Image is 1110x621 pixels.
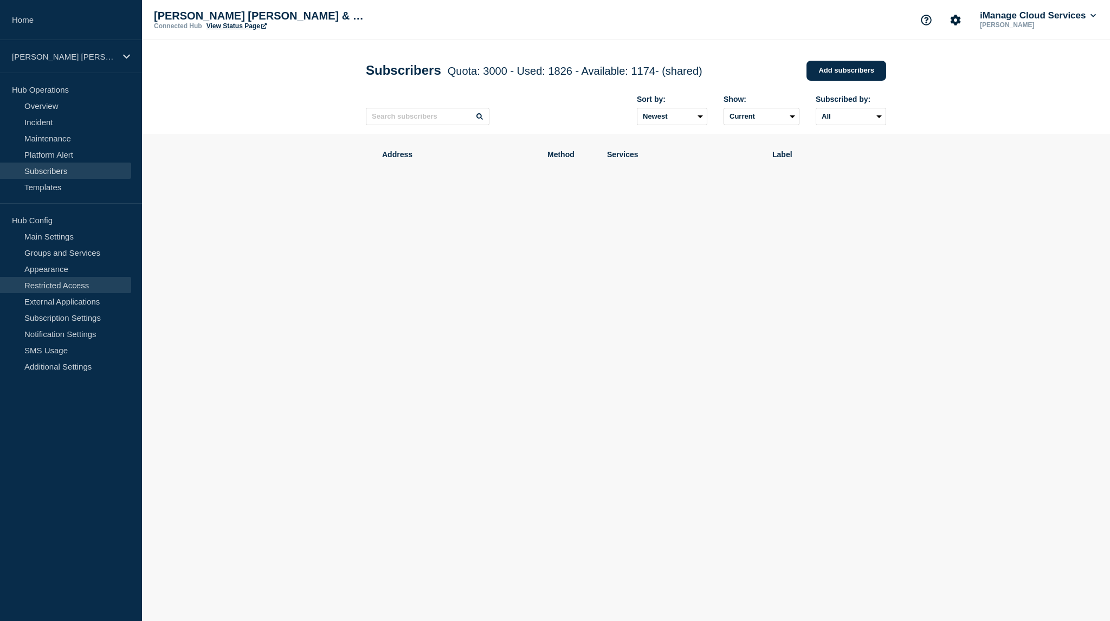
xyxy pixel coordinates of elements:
[637,95,707,104] div: Sort by:
[915,9,938,31] button: Support
[12,52,116,61] p: [PERSON_NAME] [PERSON_NAME] & Masters (PROD)
[206,22,267,30] a: View Status Page
[154,10,371,22] p: [PERSON_NAME] [PERSON_NAME] & Masters (PROD)
[366,63,702,78] h1: Subscribers
[816,95,886,104] div: Subscribed by:
[724,108,799,125] select: Deleted
[816,108,886,125] select: Subscribed by
[637,108,707,125] select: Sort by
[978,21,1090,29] p: [PERSON_NAME]
[366,108,489,125] input: Search subscribers
[154,22,202,30] p: Connected Hub
[806,61,886,81] a: Add subscribers
[772,150,870,159] span: Label
[724,95,799,104] div: Show:
[607,150,756,159] span: Services
[547,150,591,159] span: Method
[382,150,531,159] span: Address
[978,10,1098,21] button: iManage Cloud Services
[944,9,967,31] button: Account settings
[448,65,702,77] span: Quota: 3000 - Used: 1826 - Available: 1174 - (shared)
